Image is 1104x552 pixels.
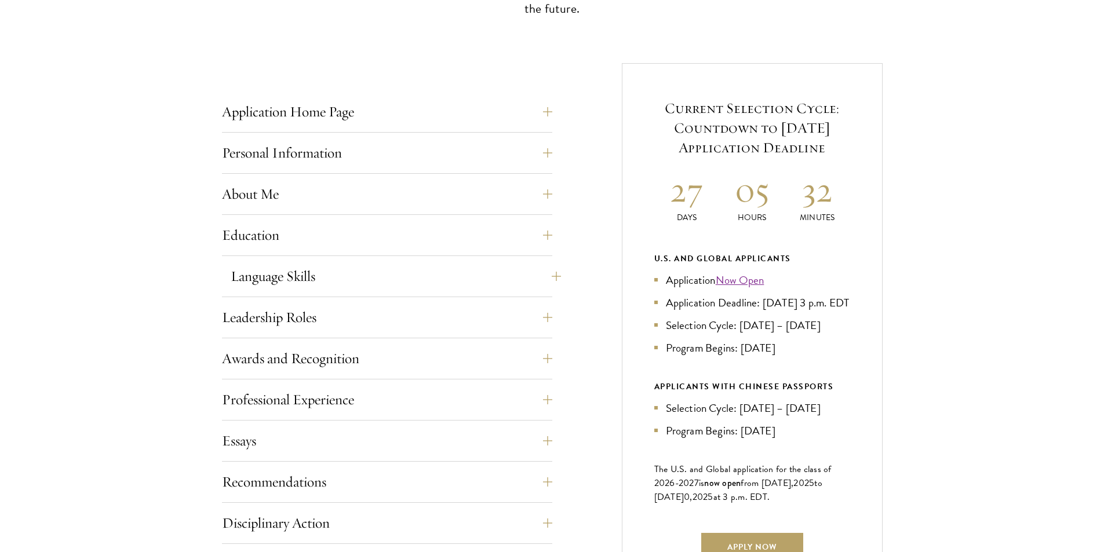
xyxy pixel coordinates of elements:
button: Professional Experience [222,386,552,414]
button: Education [222,221,552,249]
p: Hours [719,211,785,224]
span: to [DATE] [654,476,822,504]
button: Application Home Page [222,98,552,126]
h2: 27 [654,168,720,211]
span: 202 [693,490,708,504]
li: Program Begins: [DATE] [654,422,850,439]
li: Application Deadline: [DATE] 3 p.m. EDT [654,294,850,311]
button: Disciplinary Action [222,509,552,537]
li: Selection Cycle: [DATE] – [DATE] [654,400,850,416]
button: Recommendations [222,468,552,496]
span: -202 [675,476,694,490]
li: Selection Cycle: [DATE] – [DATE] [654,317,850,334]
p: Days [654,211,720,224]
li: Program Begins: [DATE] [654,339,850,356]
li: Application [654,272,850,288]
button: Language Skills [231,262,561,290]
span: 202 [793,476,809,490]
span: at 3 p.m. EDT. [713,490,770,504]
button: Essays [222,427,552,455]
button: About Me [222,180,552,208]
button: Personal Information [222,139,552,167]
h2: 32 [785,168,850,211]
span: is [699,476,705,490]
span: 6 [669,476,675,490]
span: , [690,490,692,504]
span: 0 [684,490,690,504]
a: Now Open [716,272,764,288]
span: 7 [694,476,699,490]
span: The U.S. and Global application for the class of 202 [654,462,832,490]
p: Minutes [785,211,850,224]
h5: Current Selection Cycle: Countdown to [DATE] Application Deadline [654,98,850,158]
button: Awards and Recognition [222,345,552,372]
div: U.S. and Global Applicants [654,251,850,266]
button: Leadership Roles [222,304,552,331]
span: now open [704,476,741,489]
h2: 05 [719,168,785,211]
span: from [DATE], [741,476,793,490]
div: APPLICANTS WITH CHINESE PASSPORTS [654,379,850,394]
span: 5 [708,490,713,504]
span: 5 [809,476,814,490]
